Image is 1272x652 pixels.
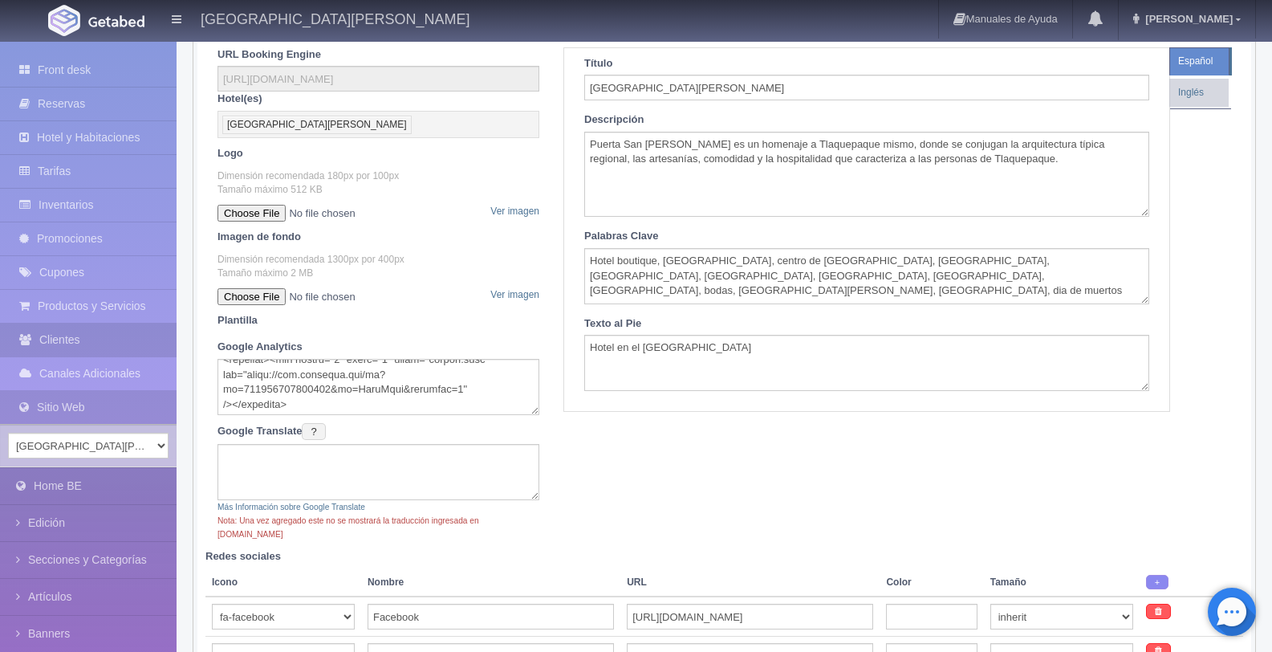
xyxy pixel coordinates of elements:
[217,146,243,161] label: Logo
[217,313,258,328] label: Plantilla
[217,230,301,245] label: Imagen de fondo
[1169,79,1229,107] a: Inglés
[584,132,1149,218] textarea: Puerta San [PERSON_NAME] es un homenaje a Tlaquepaque mismo, donde se conjugan la arquitectura tí...
[584,56,612,71] label: Título
[205,568,361,597] th: Icono
[217,92,262,107] label: Hotel(es)
[217,47,321,63] label: URL Booking Engine
[217,423,326,441] label: Google Translate
[361,568,620,597] th: Nombre
[584,316,641,332] label: Texto al Pie
[217,340,303,355] label: Google Analytics
[1146,575,1168,590] a: +
[584,248,1149,304] textarea: Hotel boutique, [GEOGRAPHIC_DATA], centro de [GEOGRAPHIC_DATA], [GEOGRAPHIC_DATA], [GEOGRAPHIC_DA...
[490,205,539,218] a: Ver imagen
[217,359,539,415] textarea: <!-- Loremi dol (sita.co) --> <adipis elits doe="tempo://inc.utlaboreetdolore.mag/aliq/en?ad=M-V9...
[302,423,325,441] button: Google Translate
[584,335,1149,391] textarea: Hotel en el [GEOGRAPHIC_DATA]
[201,8,469,28] h4: [GEOGRAPHIC_DATA][PERSON_NAME]
[88,15,144,27] img: Getabed
[880,568,983,597] th: Color
[620,568,880,597] th: URL
[584,112,644,128] label: Descripción
[217,503,365,511] small: Más Información sobre Google Translate
[1169,47,1229,75] a: Español
[48,5,80,36] img: Getabed
[217,253,539,280] p: Dimensión recomendada 1300px por 400px Tamaño máximo 2 MB
[205,549,281,564] label: Redes sociales
[217,501,365,512] a: Más Información sobre Google Translate
[984,568,1140,597] th: Tamaño
[217,516,479,539] small: Nota: Una vez agregado este no se mostrará la traducción ingresada en [DOMAIN_NAME]
[217,169,539,197] p: Dimensión recomendada 180px por 100px Tamaño máximo 512 KB
[584,229,659,244] label: Palabras Clave
[1141,13,1233,25] span: [PERSON_NAME]
[227,119,407,131] div: [GEOGRAPHIC_DATA][PERSON_NAME]
[490,288,539,302] a: Ver imagen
